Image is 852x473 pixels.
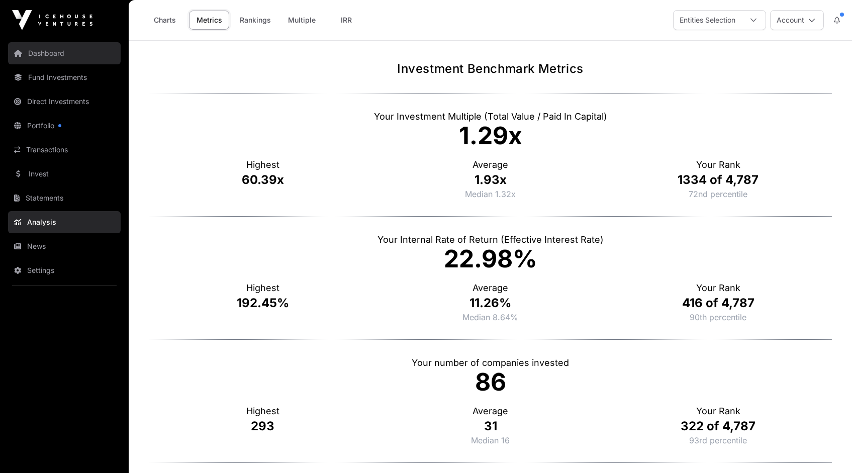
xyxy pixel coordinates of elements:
a: Settings [8,259,121,281]
p: 1.29x [149,124,832,148]
a: Direct Investments [8,90,121,113]
p: Your Rank [604,158,832,172]
p: 31 [376,418,604,434]
p: 11.26% [376,295,604,311]
a: Rankings [233,11,277,30]
a: Analysis [8,211,121,233]
p: Highest [149,158,376,172]
a: Metrics [189,11,229,30]
p: Average [376,158,604,172]
p: Average [376,404,604,418]
p: Your number of companies invested [149,356,832,370]
p: 1334 of 4,787 [604,172,832,188]
p: 192.45% [149,295,376,311]
a: Dashboard [8,42,121,64]
p: Highest [149,404,376,418]
p: Median 1.32x [376,188,604,200]
p: 416 of 4,787 [604,295,832,311]
a: News [8,235,121,257]
a: Invest [8,163,121,185]
p: Percentage of investors below this ranking. [689,434,747,446]
p: Highest [149,281,376,295]
p: 1.93x [376,172,604,188]
p: Your Investment Multiple (Total Value / Paid In Capital) [149,110,832,124]
p: Your Internal Rate of Return (Effective Interest Rate) [149,233,832,247]
a: Statements [8,187,121,209]
p: 22.98% [149,247,832,271]
p: Average [376,281,604,295]
p: Median 8.64% [376,311,604,323]
p: Percentage of investors below this ranking. [690,311,746,323]
a: Transactions [8,139,121,161]
div: Entities Selection [674,11,741,30]
p: Your Rank [604,404,832,418]
a: Charts [145,11,185,30]
p: Percentage of investors below this ranking. [689,188,747,200]
iframe: Chat Widget [802,425,852,473]
button: Account [770,10,824,30]
a: Multiple [281,11,322,30]
p: Your Rank [604,281,832,295]
a: IRR [326,11,366,30]
p: Median 16 [376,434,604,446]
img: Icehouse Ventures Logo [12,10,92,30]
h1: Investment Benchmark Metrics [149,61,832,77]
a: Fund Investments [8,66,121,88]
p: 293 [149,418,376,434]
p: 86 [149,370,832,394]
p: 322 of 4,787 [604,418,832,434]
a: Portfolio [8,115,121,137]
p: 60.39x [149,172,376,188]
